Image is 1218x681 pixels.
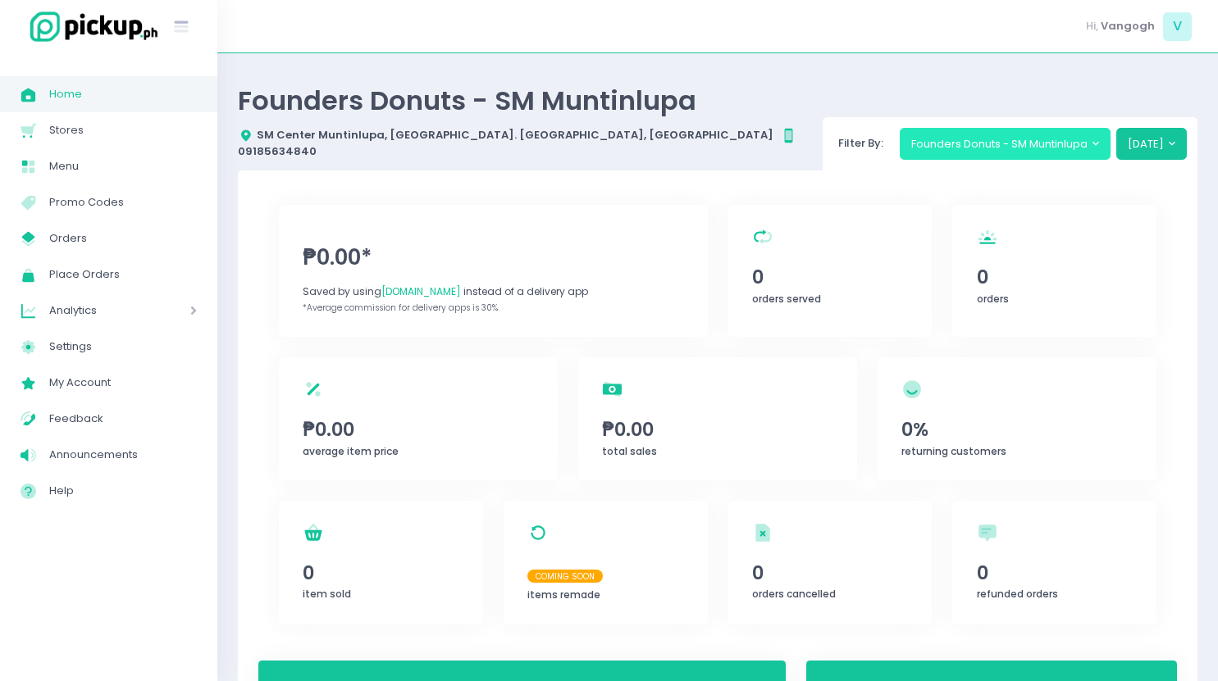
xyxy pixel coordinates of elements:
[602,444,657,458] span: total sales
[21,9,160,44] img: logo
[952,501,1156,624] a: 0refunded orders
[752,587,836,601] span: orders cancelled
[49,480,197,502] span: Help
[1101,18,1155,34] span: Vangogh
[1086,18,1098,34] span: Hi,
[303,415,534,443] span: ₱0.00
[303,284,683,299] div: Saved by using instead of a delivery app
[977,587,1058,601] span: refunded orders
[238,127,823,160] div: SM Center Muntinlupa, [GEOGRAPHIC_DATA]. [GEOGRAPHIC_DATA], [GEOGRAPHIC_DATA] 09185634840
[303,444,399,458] span: average item price
[728,501,933,624] a: 0orders cancelled
[49,336,197,357] span: Settings
[49,192,197,213] span: Promo Codes
[578,357,857,480] a: ₱0.00total sales
[602,415,833,443] span: ₱0.00
[49,120,197,141] span: Stores
[381,284,461,298] span: [DOMAIN_NAME]
[49,264,197,285] span: Place Orders
[527,570,603,583] span: Coming Soon
[977,263,1133,291] span: 0
[1116,128,1188,159] button: [DATE]
[303,302,498,314] span: *Average commission for delivery apps is 30%
[49,408,197,429] span: Feedback
[833,135,889,151] span: Filter By:
[728,205,933,337] a: 0orders served
[752,263,908,291] span: 0
[279,357,558,480] a: ₱0.00average item price
[238,82,696,119] span: Founders Donuts - SM Muntinlupa
[303,559,458,587] span: 0
[752,292,821,306] span: orders served
[49,228,197,249] span: Orders
[279,501,483,624] a: 0item sold
[49,156,197,177] span: Menu
[303,242,683,274] span: ₱0.00*
[303,587,351,601] span: item sold
[900,128,1111,159] button: Founders Donuts - SM Muntinlupa
[977,559,1133,587] span: 0
[49,300,144,321] span: Analytics
[752,559,908,587] span: 0
[952,205,1156,337] a: 0orders
[977,292,1009,306] span: orders
[527,588,600,602] span: items remade
[878,357,1156,480] a: 0%returning customers
[901,415,1133,443] span: 0%
[49,372,197,393] span: My Account
[901,444,1006,458] span: returning customers
[49,444,197,465] span: Announcements
[1163,12,1192,41] span: V
[49,84,197,105] span: Home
